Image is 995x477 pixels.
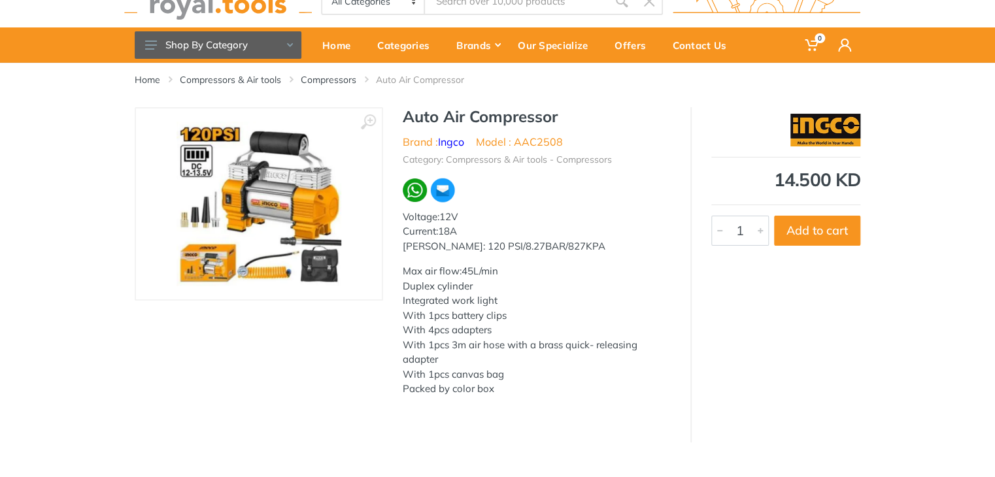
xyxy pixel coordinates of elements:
[403,178,427,203] img: wa.webp
[368,27,447,63] a: Categories
[774,216,860,246] button: Add to cart
[403,264,671,397] p: Max air flow:45L/min Duplex cylinder Integrated work light With 1pcs battery clips With 4pcs adap...
[135,73,860,86] nav: breadcrumb
[301,73,356,86] a: Compressors
[664,27,744,63] a: Contact Us
[711,171,860,189] div: 14.500 KD
[403,107,671,126] h1: Auto Air Compressor
[135,31,301,59] button: Shop By Category
[180,73,281,86] a: Compressors & Air tools
[403,153,612,167] li: Category: Compressors & Air tools - Compressors
[376,73,484,86] li: Auto Air Compressor
[368,31,447,59] div: Categories
[815,33,825,43] span: 0
[790,114,860,146] img: Ingco
[509,27,605,63] a: Our Specialize
[476,134,563,150] li: Model : AAC2508
[664,31,744,59] div: Contact Us
[177,122,341,286] img: Royal Tools - Auto Air Compressor
[605,31,664,59] div: Offers
[313,27,368,63] a: Home
[438,135,464,148] a: Ingco
[796,27,829,63] a: 0
[403,134,464,150] li: Brand :
[430,177,456,203] img: ma.webp
[447,31,509,59] div: Brands
[403,210,671,254] p: Voltage:12V Current:18A [PERSON_NAME]: 120 PSI/8.27BAR/827KPA
[313,31,368,59] div: Home
[509,31,605,59] div: Our Specialize
[605,27,664,63] a: Offers
[135,73,160,86] a: Home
